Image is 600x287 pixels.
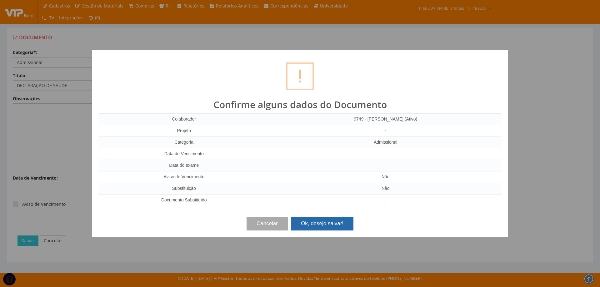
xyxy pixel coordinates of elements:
h2: Confirme alguns dados do Documento [98,99,502,110]
button: Ok, desejo salvar! [291,217,353,230]
button: Cancelar [247,217,288,230]
td: 9749 - [PERSON_NAME] (Ativo) [270,114,502,125]
td: Documento Substituído [98,194,270,205]
td: Colaborador [98,114,270,125]
div: ! [286,62,314,90]
td: - [270,194,502,205]
td: Não [270,171,502,183]
td: Projeto [98,125,270,136]
td: - [270,125,502,136]
td: Admissional [270,136,502,148]
td: Data do exame [98,160,270,171]
td: Data de Vencimento [98,148,270,160]
td: Categoria [98,136,270,148]
td: Aviso de Vencimento [98,171,270,183]
td: Substituição [98,183,270,194]
td: Não [270,183,502,194]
